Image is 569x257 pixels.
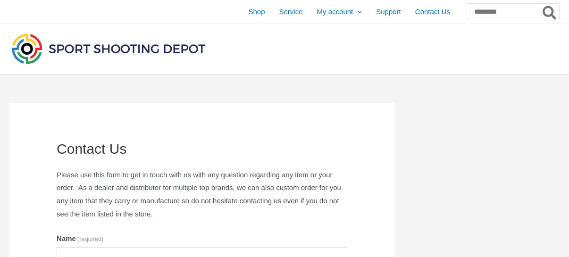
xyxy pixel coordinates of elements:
[9,31,208,66] img: Sport Shooting Depot
[57,141,347,158] h1: Contact Us
[77,235,103,242] span: (required)
[57,168,347,221] p: Please use this form to get in touch with us with any question regarding any item or your order. ...
[541,4,559,20] button: Search
[57,232,347,245] label: Name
